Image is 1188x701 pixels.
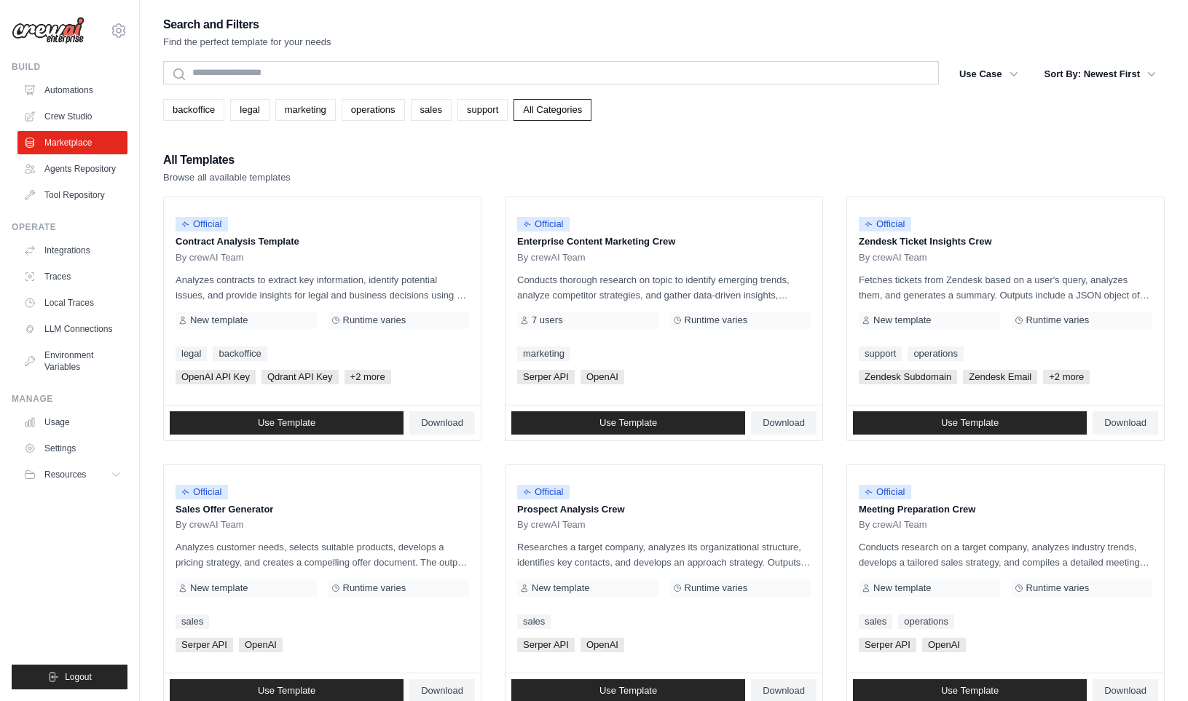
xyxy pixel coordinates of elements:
span: Download [1104,417,1146,429]
span: Resources [44,469,86,480]
span: By crewAI Team [176,252,244,264]
span: Serper API [176,638,233,652]
span: Zendesk Subdomain [859,370,957,384]
a: Agents Repository [17,157,127,181]
span: Use Template [258,417,315,429]
span: Download [763,685,805,697]
button: Use Case [951,61,1027,87]
span: Serper API [517,638,575,652]
span: Runtime varies [685,314,748,326]
span: Runtime varies [343,314,406,326]
span: Serper API [859,638,916,652]
a: Tool Repository [17,183,127,207]
h2: All Templates [163,150,291,170]
span: Serper API [517,370,575,384]
span: Use Template [599,417,657,429]
span: Qdrant API Key [261,370,339,384]
a: operations [898,614,954,629]
a: sales [517,614,551,629]
div: Manage [12,393,127,405]
span: Zendesk Email [963,370,1037,384]
span: Runtime varies [685,582,748,594]
a: Crew Studio [17,105,127,128]
a: Environment Variables [17,344,127,379]
a: sales [176,614,209,629]
span: Official [859,217,911,231]
span: +2 more [1043,370,1090,384]
p: Analyzes customer needs, selects suitable products, develops a pricing strategy, and creates a co... [176,539,469,570]
span: OpenAI [581,638,624,652]
a: sales [411,99,452,121]
span: Runtime varies [343,582,406,594]
span: Official [517,485,570,499]
span: Official [176,217,228,231]
a: All Categories [514,99,591,121]
div: Operate [12,221,127,233]
button: Resources [17,463,127,486]
span: By crewAI Team [859,252,927,264]
span: OpenAI [239,638,283,652]
button: Sort By: Newest First [1036,61,1165,87]
p: Enterprise Content Marketing Crew [517,234,811,249]
span: New template [190,314,248,326]
span: Use Template [599,685,657,697]
a: Local Traces [17,291,127,314]
a: Traces [17,265,127,288]
a: operations [908,346,964,361]
span: Download [421,417,463,429]
span: Official [517,217,570,231]
a: operations [342,99,405,121]
a: Use Template [511,411,745,435]
span: Download [763,417,805,429]
p: Browse all available templates [163,170,291,185]
span: Download [1104,685,1146,697]
span: New template [532,582,589,594]
a: marketing [275,99,336,121]
a: sales [859,614,892,629]
a: Use Template [170,411,404,435]
span: By crewAI Team [859,519,927,531]
a: support [859,346,902,361]
p: Prospect Analysis Crew [517,502,811,517]
span: OpenAI [922,638,966,652]
span: By crewAI Team [517,252,586,264]
span: Use Template [941,685,999,697]
span: New template [873,582,931,594]
h2: Search and Filters [163,15,331,35]
span: Use Template [258,685,315,697]
span: New template [873,314,931,326]
span: Runtime varies [1026,582,1090,594]
span: +2 more [345,370,391,384]
a: backoffice [213,346,267,361]
span: Use Template [941,417,999,429]
a: Usage [17,411,127,434]
a: marketing [517,346,570,361]
span: By crewAI Team [176,519,244,531]
p: Conducts research on a target company, analyzes industry trends, develops a tailored sales strate... [859,539,1152,570]
span: OpenAI API Key [176,370,256,384]
a: Download [409,411,475,435]
span: New template [190,582,248,594]
span: Logout [65,671,92,683]
a: Automations [17,79,127,102]
span: By crewAI Team [517,519,586,531]
a: Integrations [17,239,127,262]
a: legal [230,99,269,121]
p: Researches a target company, analyzes its organizational structure, identifies key contacts, and ... [517,539,811,570]
a: Marketplace [17,131,127,154]
a: Settings [17,437,127,460]
p: Contract Analysis Template [176,234,469,249]
span: Official [176,485,228,499]
p: Meeting Preparation Crew [859,502,1152,517]
span: OpenAI [581,370,624,384]
p: Conducts thorough research on topic to identify emerging trends, analyze competitor strategies, a... [517,272,811,303]
img: Logo [12,17,84,44]
a: Download [751,411,817,435]
span: 7 users [532,314,563,326]
p: Zendesk Ticket Insights Crew [859,234,1152,249]
div: Build [12,61,127,73]
span: Runtime varies [1026,314,1090,326]
button: Logout [12,665,127,689]
a: LLM Connections [17,317,127,341]
span: Download [421,685,463,697]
